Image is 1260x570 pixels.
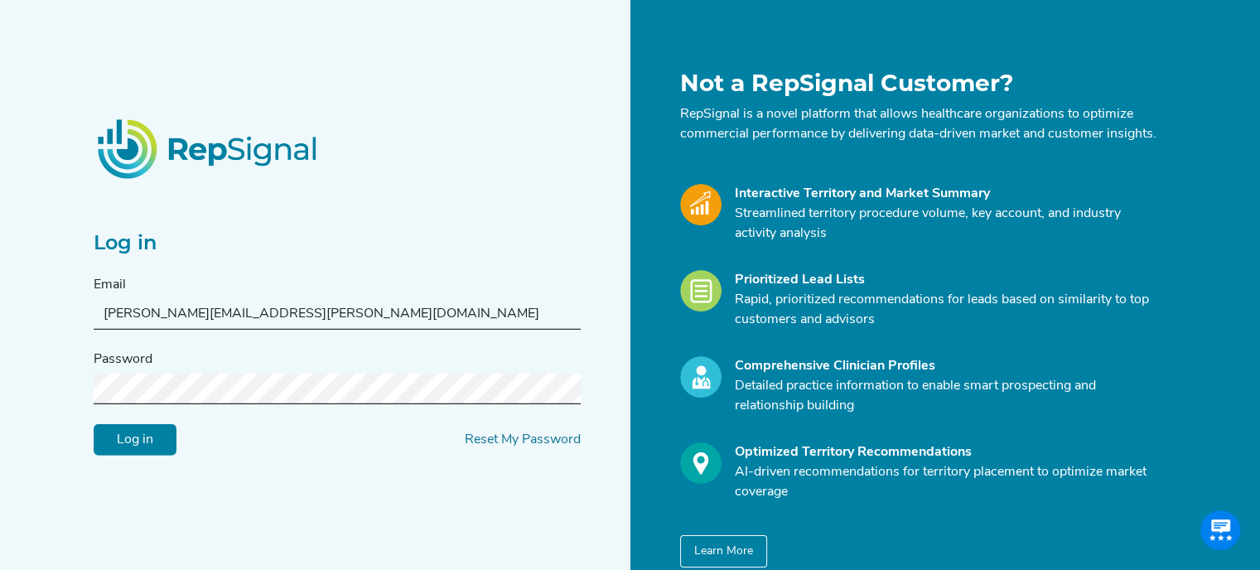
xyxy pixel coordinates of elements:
[94,275,126,295] label: Email
[465,433,581,447] a: Reset My Password
[735,376,1157,416] p: Detailed practice information to enable smart prospecting and relationship building
[94,231,581,255] h2: Log in
[680,270,722,312] img: Leads_Icon.28e8c528.svg
[680,535,767,568] button: Learn More
[680,442,722,484] img: Optimize_Icon.261f85db.svg
[94,424,176,456] input: Log in
[735,204,1157,244] p: Streamlined territory procedure volume, key account, and industry activity analysis
[680,104,1157,144] p: RepSignal is a novel platform that allows healthcare organizations to optimize commercial perform...
[735,184,1157,204] div: Interactive Territory and Market Summary
[680,356,722,398] img: Profile_Icon.739e2aba.svg
[735,442,1157,462] div: Optimized Territory Recommendations
[735,462,1157,502] p: AI-driven recommendations for territory placement to optimize market coverage
[77,99,340,198] img: RepSignalLogo.20539ed3.png
[735,290,1157,330] p: Rapid, prioritized recommendations for leads based on similarity to top customers and advisors
[94,350,152,370] label: Password
[680,70,1157,98] h1: Not a RepSignal Customer?
[680,184,722,225] img: Market_Icon.a700a4ad.svg
[735,356,1157,376] div: Comprehensive Clinician Profiles
[735,270,1157,290] div: Prioritized Lead Lists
